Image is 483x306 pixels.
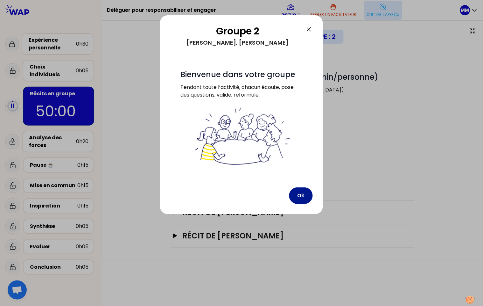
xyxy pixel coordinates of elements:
span: Bienvenue dans votre groupe [180,69,296,80]
h2: Groupe 2 [170,25,305,37]
div: [PERSON_NAME], [PERSON_NAME] [170,37,305,48]
p: Pendant toute l’activité, chacun écoute, pose des questions, valide, reformule. [180,84,303,106]
button: Ok [289,187,313,204]
img: filesOfInstructions%2Fbienvenue%20dans%20votre%20groupe%20-%20petit.png [192,106,291,167]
